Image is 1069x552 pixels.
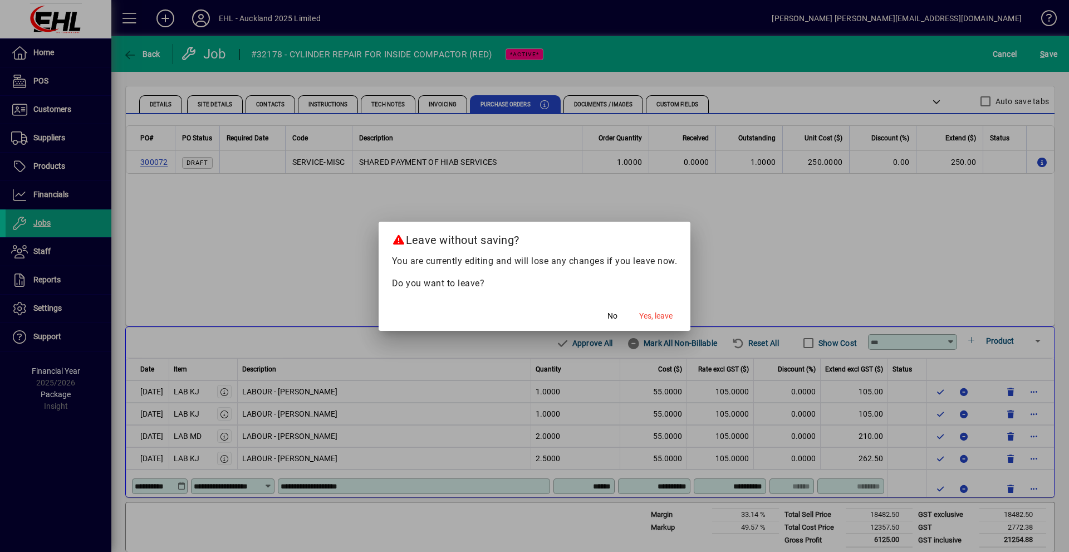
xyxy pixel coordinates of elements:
p: Do you want to leave? [392,277,678,290]
p: You are currently editing and will lose any changes if you leave now. [392,255,678,268]
h2: Leave without saving? [379,222,691,254]
button: Yes, leave [635,306,677,326]
button: No [595,306,630,326]
span: No [607,310,617,322]
span: Yes, leave [639,310,673,322]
